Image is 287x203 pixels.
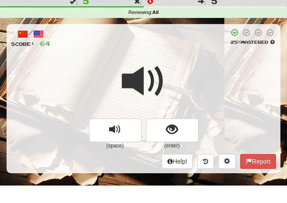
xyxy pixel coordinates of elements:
div: / [11,28,50,39]
button: Help! [162,154,193,169]
button: replay audio [89,119,142,142]
button: show sentence [146,119,198,142]
small: (space) [89,142,142,150]
div: Mastered [229,39,276,45]
span: Score: [11,41,35,47]
span: 64 [40,40,50,47]
button: Round history (alt+y) [197,154,214,169]
span: 25 % [230,39,241,45]
small: (enter) [146,142,198,150]
button: Report [240,154,276,169]
strong: All [152,10,159,15]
